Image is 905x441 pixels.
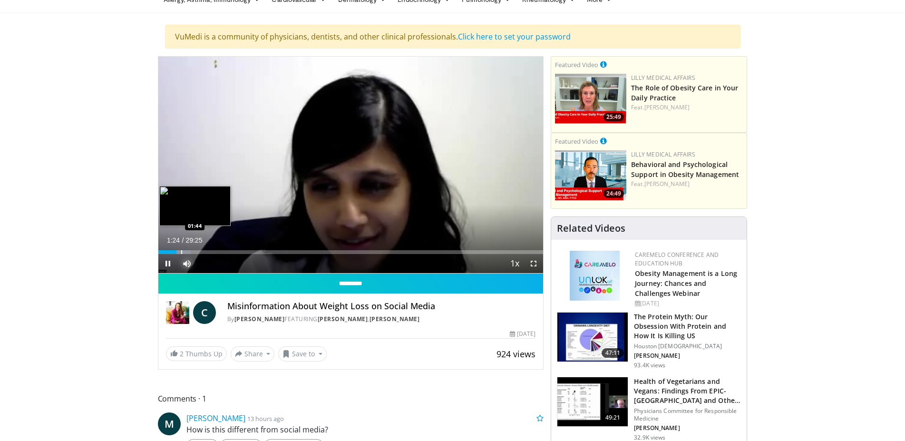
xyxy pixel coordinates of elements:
a: Behavioral and Psychological Support in Obesity Management [631,160,739,179]
img: b7b8b05e-5021-418b-a89a-60a270e7cf82.150x105_q85_crop-smart_upscale.jpg [557,313,628,362]
div: [DATE] [635,299,739,308]
img: ba3304f6-7838-4e41-9c0f-2e31ebde6754.png.150x105_q85_crop-smart_upscale.png [555,150,626,200]
a: C [193,301,216,324]
img: 606f2b51-b844-428b-aa21-8c0c72d5a896.150x105_q85_crop-smart_upscale.jpg [557,377,628,427]
span: 47:11 [602,348,624,358]
a: CaReMeLO Conference and Education Hub [635,251,719,267]
h4: Related Videos [557,223,625,234]
button: Fullscreen [524,254,543,273]
a: [PERSON_NAME] [370,315,420,323]
video-js: Video Player [158,57,544,274]
img: 45df64a9-a6de-482c-8a90-ada250f7980c.png.150x105_q85_autocrop_double_scale_upscale_version-0.2.jpg [570,251,620,301]
p: Physicians Committee for Responsible Medicine [634,407,741,422]
button: Playback Rate [505,254,524,273]
a: Lilly Medical Affairs [631,74,695,82]
span: 24:49 [603,189,624,198]
span: 2 [180,349,184,358]
img: e1208b6b-349f-4914-9dd7-f97803bdbf1d.png.150x105_q85_crop-smart_upscale.png [555,74,626,124]
div: By FEATURING , [227,315,535,323]
a: [PERSON_NAME] [644,103,690,111]
span: 49:21 [602,413,624,422]
div: Progress Bar [158,250,544,254]
h3: Health of Vegetarians and Vegans: Findings From EPIC-[GEOGRAPHIC_DATA] and Othe… [634,377,741,405]
a: Lilly Medical Affairs [631,150,695,158]
span: 29:25 [185,236,202,244]
a: [PERSON_NAME] [318,315,368,323]
small: 13 hours ago [247,414,284,423]
div: Feat. [631,180,743,188]
a: 24:49 [555,150,626,200]
a: Click here to set your password [458,31,571,42]
p: 93.4K views [634,362,665,369]
a: 2 Thumbs Up [166,346,227,361]
button: Save to [278,346,327,362]
img: Dr. Carolynn Francavilla [166,301,189,324]
small: Featured Video [555,60,598,69]
button: Share [231,346,275,362]
h3: The Protein Myth: Our Obsession With Protein and How It Is Killing US [634,312,741,341]
a: 47:11 The Protein Myth: Our Obsession With Protein and How It Is Killing US Houston [DEMOGRAPHIC_... [557,312,741,369]
span: 1:24 [167,236,180,244]
img: image.jpeg [159,186,231,226]
a: [PERSON_NAME] [186,413,245,423]
p: [PERSON_NAME] [634,424,741,432]
a: 25:49 [555,74,626,124]
a: M [158,412,181,435]
a: [PERSON_NAME] [234,315,285,323]
div: VuMedi is a community of physicians, dentists, and other clinical professionals. [165,25,740,49]
div: [DATE] [510,330,535,338]
button: Pause [158,254,177,273]
small: Featured Video [555,137,598,146]
p: Houston [DEMOGRAPHIC_DATA] [634,343,741,350]
span: Comments 1 [158,392,544,405]
span: / [182,236,184,244]
p: How is this different from social media? [186,424,544,435]
p: [PERSON_NAME] [634,352,741,360]
a: [PERSON_NAME] [644,180,690,188]
a: Obesity Management is a Long Journey: Chances and Challenges Webinar [635,269,737,298]
button: Mute [177,254,196,273]
h4: Misinformation About Weight Loss on Social Media [227,301,535,312]
div: Feat. [631,103,743,112]
span: 25:49 [603,113,624,121]
a: The Role of Obesity Care in Your Daily Practice [631,83,738,102]
span: 924 views [496,348,535,360]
